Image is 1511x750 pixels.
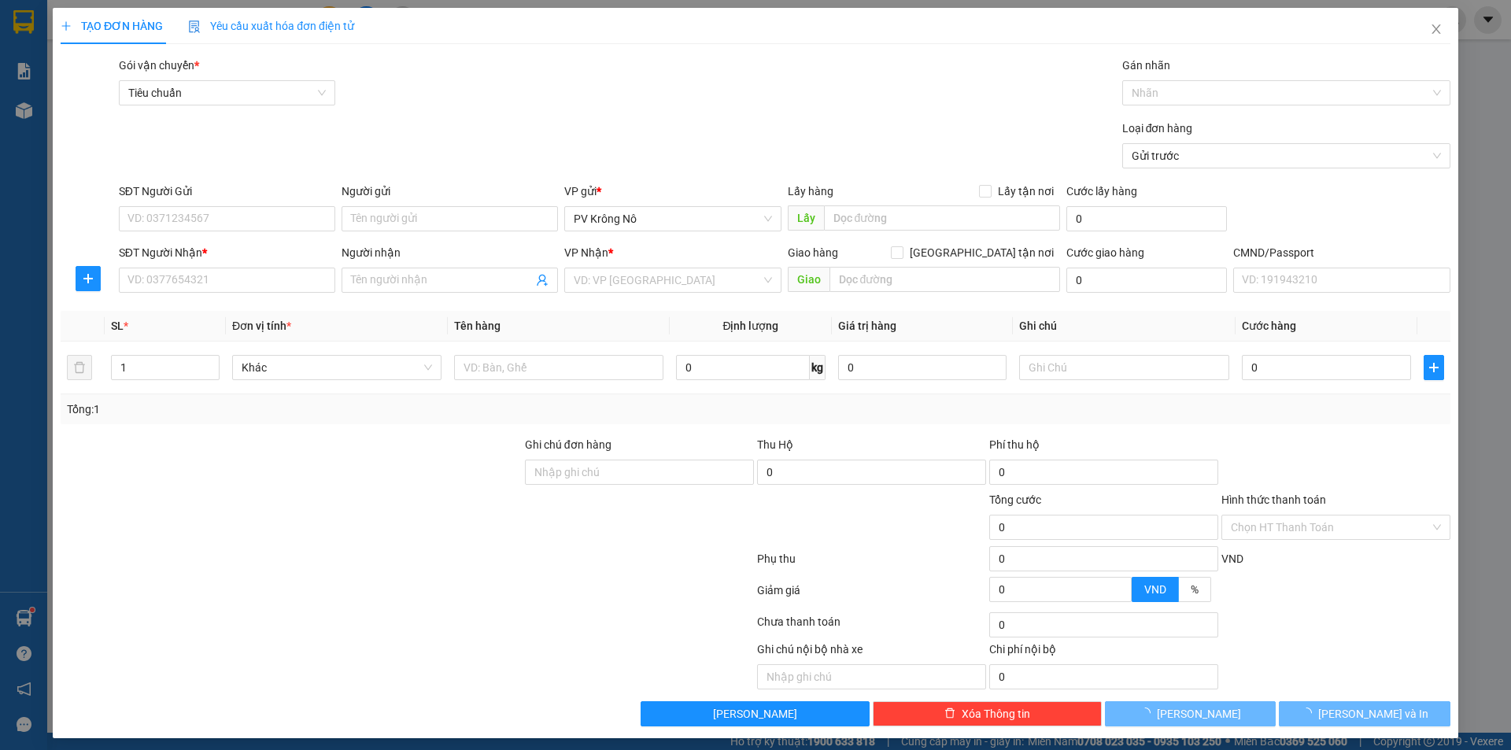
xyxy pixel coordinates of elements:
[119,244,335,261] div: SĐT Người Nhận
[874,701,1103,726] button: deleteXóa Thông tin
[76,266,101,291] button: plus
[962,705,1030,722] span: Xóa Thông tin
[824,205,1060,231] input: Dọc đường
[1066,268,1227,293] input: Cước giao hàng
[525,438,611,451] label: Ghi chú đơn hàng
[111,320,124,332] span: SL
[989,493,1041,506] span: Tổng cước
[188,20,201,33] img: icon
[723,320,779,332] span: Định lượng
[525,460,754,485] input: Ghi chú đơn hàng
[454,320,501,332] span: Tên hàng
[537,274,549,286] span: user-add
[757,641,986,664] div: Ghi chú nội bộ nhà xe
[757,664,986,689] input: Nhập ghi chú
[232,320,291,332] span: Đơn vị tính
[1221,493,1326,506] label: Hình thức thanh toán
[242,356,432,379] span: Khác
[1301,708,1318,719] span: loading
[61,20,163,32] span: TẠO ĐƠN HÀNG
[714,705,798,722] span: [PERSON_NAME]
[1105,701,1276,726] button: [PERSON_NAME]
[1242,320,1296,332] span: Cước hàng
[755,582,988,609] div: Giảm giá
[119,183,335,200] div: SĐT Người Gửi
[641,701,870,726] button: [PERSON_NAME]
[342,183,558,200] div: Người gửi
[119,59,199,72] span: Gói vận chuyển
[1233,244,1450,261] div: CMND/Passport
[1122,59,1170,72] label: Gán nhãn
[1414,8,1458,52] button: Close
[788,205,824,231] span: Lấy
[1140,708,1158,719] span: loading
[1191,583,1199,596] span: %
[944,708,955,720] span: delete
[1280,701,1450,726] button: [PERSON_NAME] và In
[992,183,1060,200] span: Lấy tận nơi
[1430,23,1443,35] span: close
[1014,311,1236,342] th: Ghi chú
[1066,185,1137,198] label: Cước lấy hàng
[989,641,1218,664] div: Chi phí nội bộ
[67,355,92,380] button: delete
[565,183,781,200] div: VP gửi
[1066,246,1144,259] label: Cước giao hàng
[188,20,354,32] span: Yêu cầu xuất hóa đơn điện tử
[1132,144,1441,168] span: Gửi trước
[1020,355,1229,380] input: Ghi Chú
[128,81,326,105] span: Tiêu chuẩn
[76,272,100,285] span: plus
[788,267,829,292] span: Giao
[810,355,826,380] span: kg
[1424,361,1443,374] span: plus
[838,355,1007,380] input: 0
[61,20,72,31] span: plus
[755,613,988,641] div: Chưa thanh toán
[67,401,583,418] div: Tổng: 1
[342,244,558,261] div: Người nhận
[903,244,1060,261] span: [GEOGRAPHIC_DATA] tận nơi
[1318,705,1428,722] span: [PERSON_NAME] và In
[838,320,896,332] span: Giá trị hàng
[1158,705,1242,722] span: [PERSON_NAME]
[757,438,793,451] span: Thu Hộ
[755,550,988,578] div: Phụ thu
[574,207,772,231] span: PV Krông Nô
[1066,206,1227,231] input: Cước lấy hàng
[989,436,1218,460] div: Phí thu hộ
[454,355,663,380] input: VD: Bàn, Ghế
[788,185,833,198] span: Lấy hàng
[1424,355,1444,380] button: plus
[565,246,609,259] span: VP Nhận
[1221,552,1243,565] span: VND
[829,267,1060,292] input: Dọc đường
[788,246,838,259] span: Giao hàng
[1144,583,1166,596] span: VND
[1122,122,1193,135] label: Loại đơn hàng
